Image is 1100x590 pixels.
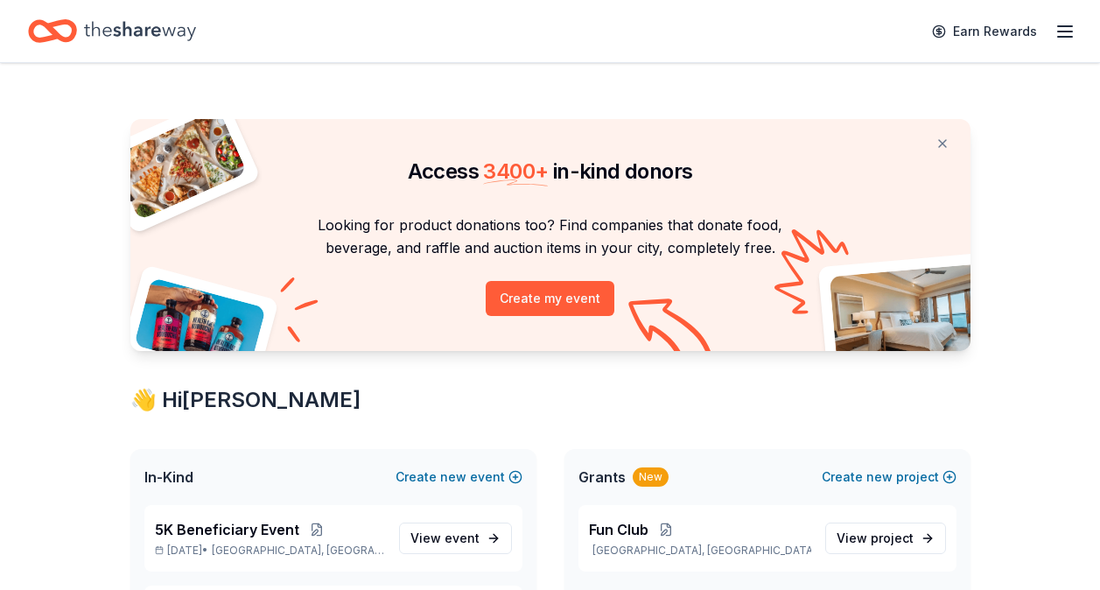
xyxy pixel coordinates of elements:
span: [GEOGRAPHIC_DATA], [GEOGRAPHIC_DATA] [212,544,384,558]
span: new [440,467,466,488]
span: project [871,530,914,545]
span: View [837,528,914,549]
img: Curvy arrow [628,299,716,364]
a: View event [399,523,512,554]
a: View project [825,523,946,554]
p: Looking for product donations too? Find companies that donate food, beverage, and raffle and auct... [151,214,949,260]
span: In-Kind [144,467,193,488]
div: 👋 Hi [PERSON_NAME] [130,386,970,414]
span: Access in-kind donors [408,158,693,184]
div: New [633,467,669,487]
p: [GEOGRAPHIC_DATA], [GEOGRAPHIC_DATA] [589,544,811,558]
a: Home [28,11,196,52]
span: Grants [578,467,626,488]
img: Pizza [110,109,247,221]
button: Create my event [486,281,614,316]
span: event [445,530,480,545]
span: 3400 + [483,158,548,184]
span: Fun Club [589,519,648,540]
span: 5K Beneficiary Event [155,519,299,540]
span: View [410,528,480,549]
p: [DATE] • [155,544,385,558]
button: Createnewevent [396,467,522,488]
a: Earn Rewards [921,16,1047,47]
span: new [866,467,893,488]
button: Createnewproject [822,467,956,488]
